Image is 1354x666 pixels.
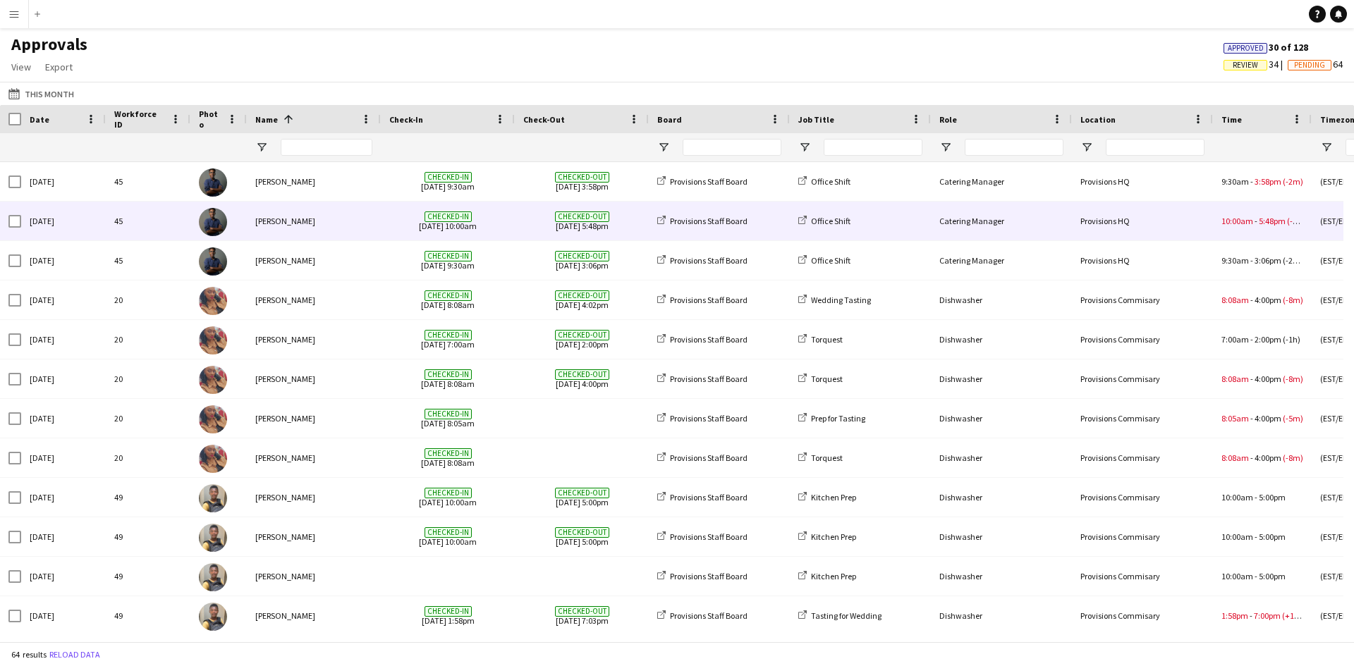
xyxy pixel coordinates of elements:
span: [DATE] 7:00am [389,320,506,359]
a: Provisions Staff Board [657,492,748,502]
span: 4:00pm [1255,295,1281,305]
span: - [1250,295,1253,305]
span: Location [1080,114,1116,125]
span: (-8m) [1283,374,1303,384]
span: 64 [1288,58,1343,70]
div: 49 [106,596,190,635]
img: Caroline Nansubuga [199,405,227,433]
a: Kitchen Prep [798,531,856,542]
span: [DATE] 7:03pm [523,596,640,635]
div: [DATE] [21,162,106,201]
span: [DATE] 4:00pm [523,359,640,398]
span: Tasting for Wedding [811,610,882,621]
span: - [1255,531,1257,542]
span: Approved [1228,44,1264,53]
div: 20 [106,399,190,438]
span: [DATE] 10:00am [389,478,506,517]
div: [DATE] [21,557,106,596]
span: 10:00am [1221,571,1253,581]
span: Kitchen Prep [811,531,856,542]
div: Dishwasher [931,320,1072,359]
span: [DATE] 3:06pm [523,241,640,280]
span: - [1250,334,1253,345]
div: Provisions Commisary [1072,517,1213,556]
input: Name Filter Input [281,139,372,156]
a: Torquest [798,452,843,463]
div: [PERSON_NAME] [247,359,381,398]
span: Photo [199,109,221,130]
span: Checked-in [425,290,472,301]
a: Provisions Staff Board [657,571,748,581]
div: Provisions Commisary [1072,280,1213,319]
div: [PERSON_NAME] [247,517,381,556]
span: - [1250,176,1253,187]
span: 10:00am [1221,216,1253,226]
span: Provisions Staff Board [670,255,748,266]
a: Provisions Staff Board [657,176,748,187]
span: [DATE] 8:08am [389,438,506,477]
span: Role [939,114,957,125]
span: [DATE] 1:58pm [389,596,506,635]
div: [DATE] [21,399,106,438]
span: Checked-in [425,251,472,261]
div: [PERSON_NAME] [247,241,381,280]
span: Name [255,114,278,125]
a: Provisions Staff Board [657,295,748,305]
span: Provisions Staff Board [670,176,748,187]
div: Provisions Commisary [1072,438,1213,477]
span: (-2h24m) [1283,255,1317,266]
div: Dishwasher [931,596,1072,635]
img: Akil Walton [199,208,227,236]
img: Caroline Nansubuga [199,445,227,473]
button: Open Filter Menu [798,141,811,154]
div: 49 [106,557,190,596]
div: Catering Manager [931,202,1072,240]
img: Akil Walton [199,168,227,197]
a: Provisions Staff Board [657,216,748,226]
span: Checked-in [425,172,472,183]
div: 20 [106,280,190,319]
span: Workforce ID [114,109,165,130]
a: Provisions Staff Board [657,255,748,266]
span: - [1250,374,1253,384]
a: Provisions Staff Board [657,452,748,463]
span: Checked-in [425,330,472,340]
span: [DATE] 10:00am [389,517,506,556]
span: - [1250,610,1252,621]
div: [PERSON_NAME] [247,280,381,319]
div: [PERSON_NAME] [247,438,381,477]
a: Prep for Tasting [798,413,865,424]
span: 5:00pm [1259,571,1286,581]
div: [DATE] [21,517,106,556]
div: Provisions Commisary [1072,359,1213,398]
span: 4:00pm [1255,374,1281,384]
span: 9:30am [1221,176,1249,187]
div: [PERSON_NAME] [247,478,381,517]
img: Caroline Nansubuga [199,287,227,315]
div: [DATE] [21,359,106,398]
span: 8:08am [1221,452,1249,463]
span: Provisions Staff Board [670,334,748,345]
span: Checked-out [555,290,609,301]
span: Job Title [798,114,834,125]
div: Dishwasher [931,359,1072,398]
span: Export [45,61,73,73]
div: [DATE] [21,478,106,517]
a: Provisions Staff Board [657,413,748,424]
span: 2:00pm [1255,334,1281,345]
span: 7:00pm [1254,610,1281,621]
div: Provisions Commisary [1072,320,1213,359]
span: 5:48pm [1259,216,1286,226]
span: 5:00pm [1259,492,1286,502]
span: 8:05am [1221,413,1249,424]
div: [DATE] [21,596,106,635]
button: Reload data [47,647,103,662]
div: Provisions Commisary [1072,596,1213,635]
button: Open Filter Menu [1080,141,1093,154]
span: 4:00pm [1255,413,1281,424]
span: - [1255,571,1257,581]
div: [DATE] [21,241,106,280]
span: 3:58pm [1255,176,1281,187]
span: 8:08am [1221,374,1249,384]
img: Daniel Akindun [199,484,227,512]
